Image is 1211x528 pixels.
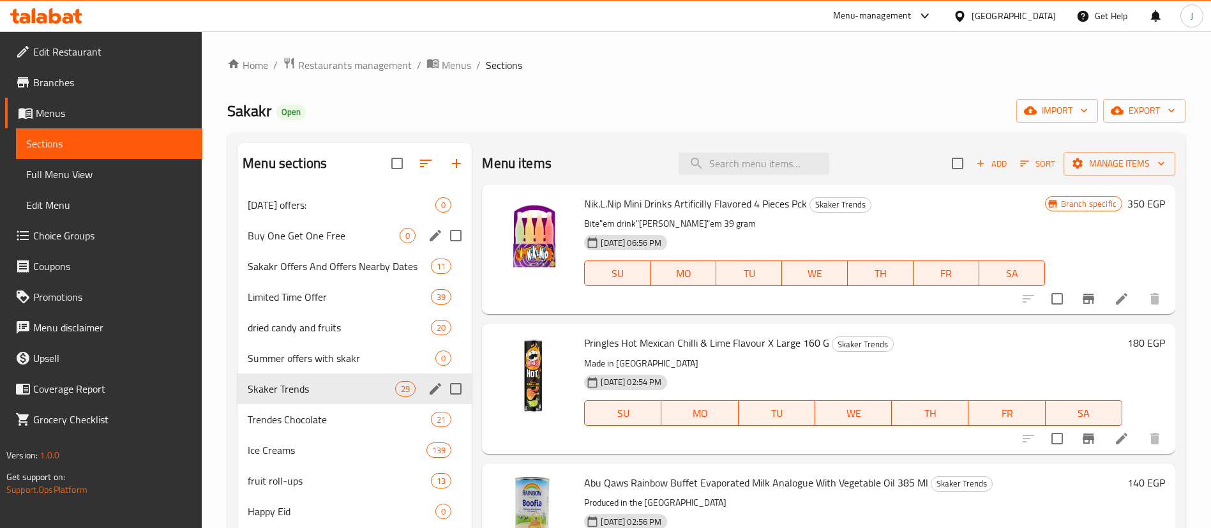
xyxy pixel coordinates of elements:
[971,154,1012,174] button: Add
[596,376,666,388] span: [DATE] 02:54 PM
[248,381,395,396] div: Skaker Trends
[853,264,908,283] span: TH
[984,264,1040,283] span: SA
[979,260,1045,286] button: SA
[248,259,431,274] span: Sakakr Offers And Offers Nearby Dates
[276,107,306,117] span: Open
[417,57,421,73] li: /
[892,400,968,426] button: TH
[248,289,431,305] span: Limited Time Offer
[248,228,400,243] span: Buy One Get One Free
[237,373,472,404] div: Skaker Trends29edit
[442,57,471,73] span: Menus
[248,473,431,488] span: fruit roll-ups
[33,412,192,427] span: Grocery Checklist
[5,251,202,282] a: Coupons
[5,373,202,404] a: Coverage Report
[5,312,202,343] a: Menu disclaimer
[400,230,415,242] span: 0
[596,237,666,249] span: [DATE] 06:56 PM
[435,504,451,519] div: items
[436,506,451,518] span: 0
[276,105,306,120] div: Open
[5,67,202,98] a: Branches
[1074,156,1165,172] span: Manage items
[248,351,435,366] span: Summer offers with skakr
[396,383,415,395] span: 29
[432,475,451,487] span: 13
[679,153,829,175] input: search
[832,337,893,352] span: Skaker Trends
[971,154,1012,174] span: Add item
[432,322,451,334] span: 20
[897,404,963,423] span: TH
[426,442,451,458] div: items
[1114,431,1129,446] a: Edit menu item
[584,473,928,492] span: Abu Qaws Rainbow Buffet Evaporated Milk Analogue With Vegetable Oil 385 Ml
[431,412,451,427] div: items
[666,404,733,423] span: MO
[744,404,810,423] span: TU
[782,260,848,286] button: WE
[33,381,192,396] span: Coverage Report
[972,9,1056,23] div: [GEOGRAPHIC_DATA]
[919,264,974,283] span: FR
[237,220,472,251] div: Buy One Get One Free0edit
[227,57,268,73] a: Home
[815,400,892,426] button: WE
[584,400,661,426] button: SU
[1064,152,1175,176] button: Manage items
[432,291,451,303] span: 39
[273,57,278,73] li: /
[1127,195,1165,213] h6: 350 EGP
[227,57,1185,73] nav: breadcrumb
[237,435,472,465] div: Ice Creams139
[1073,423,1104,454] button: Branch-specific-item
[431,473,451,488] div: items
[436,352,451,365] span: 0
[1020,156,1055,171] span: Sort
[974,404,1040,423] span: FR
[1044,285,1071,312] span: Select to update
[248,442,426,458] div: Ice Creams
[237,190,472,220] div: [DATE] offers:0
[36,105,192,121] span: Menus
[435,351,451,366] div: items
[1017,154,1058,174] button: Sort
[5,282,202,312] a: Promotions
[237,282,472,312] div: Limited Time Offer39
[283,57,412,73] a: Restaurants management
[400,228,416,243] div: items
[1012,154,1064,174] span: Sort items
[809,197,871,213] div: Skaker Trends
[661,400,738,426] button: MO
[237,251,472,282] div: Sakakr Offers And Offers Nearby Dates11
[482,154,552,173] h2: Menu items
[5,36,202,67] a: Edit Restaurant
[1051,404,1117,423] span: SA
[656,264,711,283] span: MO
[427,444,451,456] span: 139
[426,57,471,73] a: Menus
[787,264,843,283] span: WE
[739,400,815,426] button: TU
[248,504,435,519] div: Happy Eid
[590,264,645,283] span: SU
[1140,283,1170,314] button: delete
[237,404,472,435] div: Trendes Chocolate21
[33,228,192,243] span: Choice Groups
[426,379,445,398] button: edit
[426,226,445,245] button: edit
[298,57,412,73] span: Restaurants management
[33,44,192,59] span: Edit Restaurant
[33,320,192,335] span: Menu disclaimer
[1113,103,1175,119] span: export
[33,259,192,274] span: Coupons
[476,57,481,73] li: /
[248,412,431,427] div: Trendes Chocolate
[5,220,202,251] a: Choice Groups
[5,404,202,435] a: Grocery Checklist
[584,333,829,352] span: Pringles Hot Mexican Chilli & Lime Flavour X Large 160 G
[431,289,451,305] div: items
[931,476,992,491] span: Skaker Trends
